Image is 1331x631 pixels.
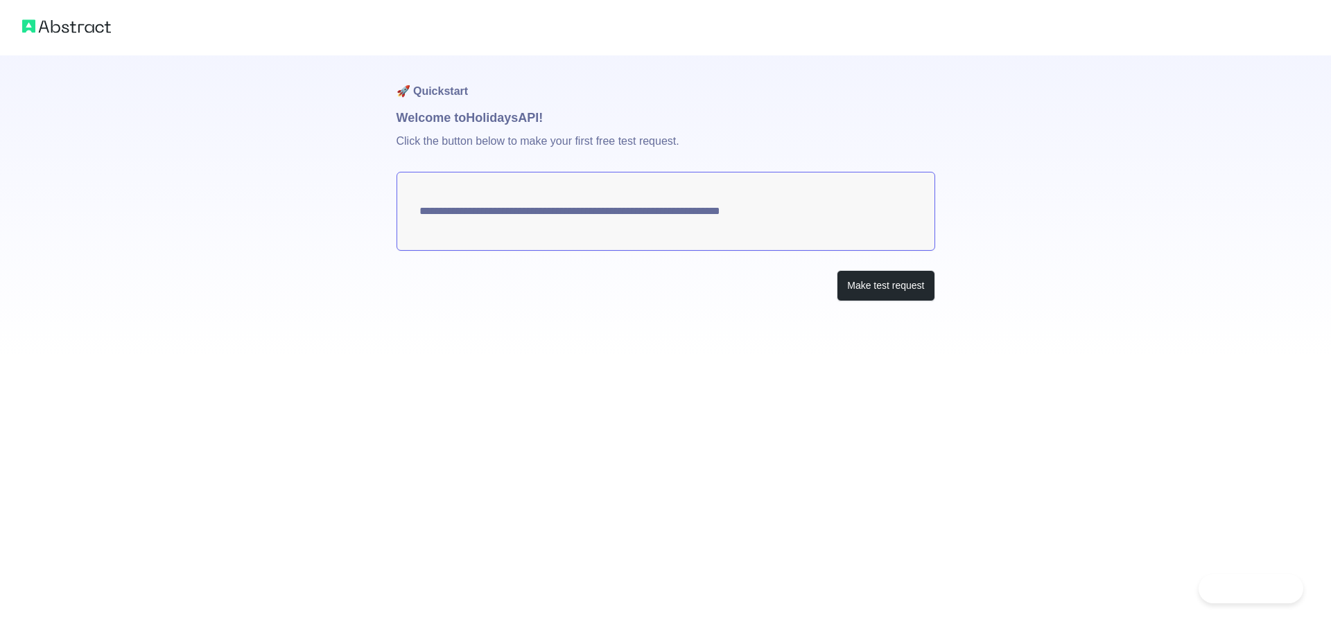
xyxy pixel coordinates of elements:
[837,270,934,301] button: Make test request
[397,127,935,172] p: Click the button below to make your first free test request.
[397,55,935,108] h1: 🚀 Quickstart
[22,17,111,36] img: Abstract logo
[397,108,935,127] h1: Welcome to Holidays API!
[1199,574,1303,603] iframe: Toggle Customer Support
